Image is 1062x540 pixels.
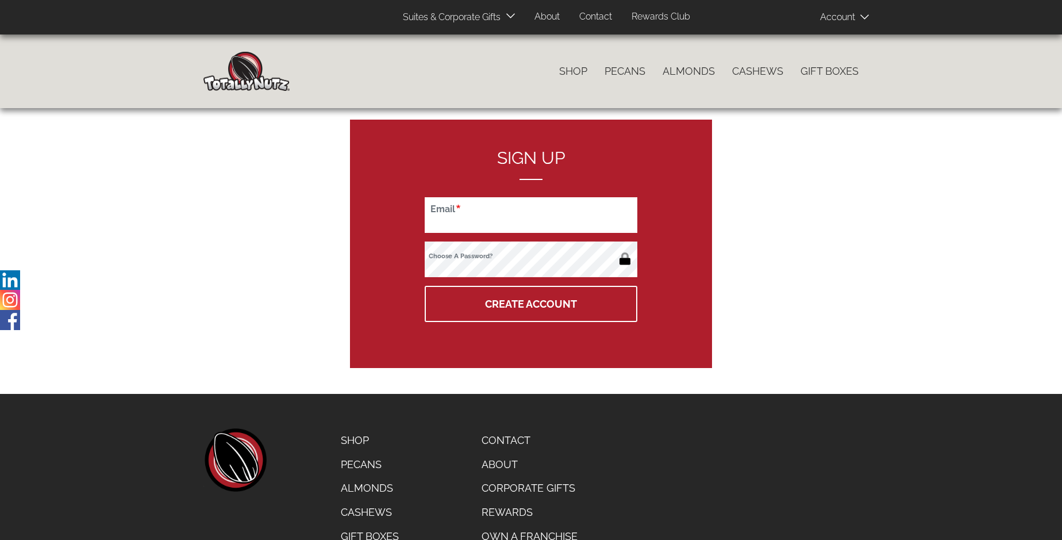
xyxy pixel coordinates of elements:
a: Suites & Corporate Gifts [394,6,504,29]
a: Gift Boxes [792,59,867,83]
a: Rewards [473,500,586,524]
a: Cashews [724,59,792,83]
a: Almonds [332,476,407,500]
a: Shop [551,59,596,83]
a: Shop [332,428,407,453]
a: Corporate Gifts [473,476,586,500]
h2: Sign up [425,148,637,180]
a: Cashews [332,500,407,524]
a: Contact [571,6,621,28]
a: About [526,6,568,28]
a: home [203,428,267,492]
a: Pecans [596,59,654,83]
a: About [473,453,586,477]
a: Rewards Club [623,6,699,28]
a: Pecans [332,453,407,477]
button: Create Account [425,286,637,322]
a: Almonds [654,59,724,83]
input: Email [425,197,637,233]
a: Contact [473,428,586,453]
img: Home [203,52,290,91]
